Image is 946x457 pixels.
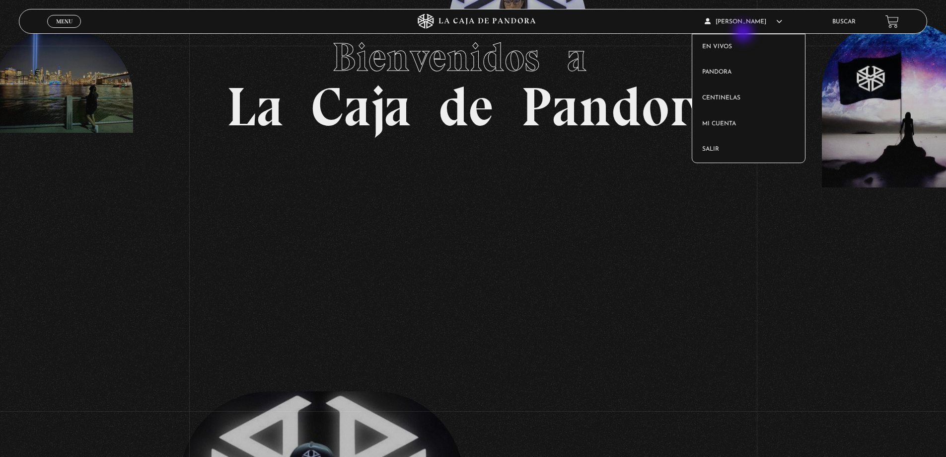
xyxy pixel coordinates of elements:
[692,137,805,163] a: Salir
[56,18,73,24] span: Menu
[53,27,76,34] span: Cerrar
[332,33,614,81] span: Bienvenidos a
[692,60,805,86] a: Pandora
[832,19,856,25] a: Buscar
[226,25,720,134] h1: La Caja de Pandora
[692,86,805,111] a: Centinelas
[885,15,899,28] a: View your shopping cart
[692,34,805,60] a: En vivos
[692,111,805,137] a: Mi cuenta
[705,19,782,25] span: [PERSON_NAME]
